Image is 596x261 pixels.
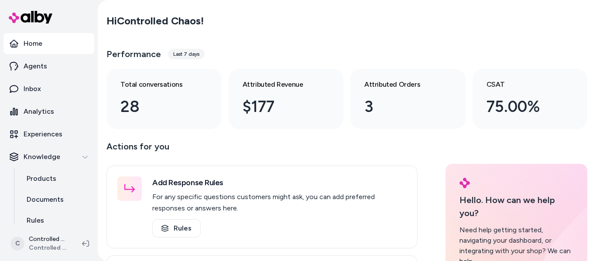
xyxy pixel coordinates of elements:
p: Actions for you [106,139,418,160]
a: Documents [18,189,94,210]
div: 3 [364,95,438,119]
div: Last 7 days [168,49,205,59]
div: 75.00% [486,95,560,119]
div: $177 [243,95,316,119]
img: alby Logo [459,178,470,188]
span: Controlled Chaos [29,244,68,252]
a: Agents [3,56,94,77]
a: Total conversations 28 [106,69,222,129]
p: Documents [27,194,64,205]
h3: Attributed Revenue [243,79,316,90]
p: Agents [24,61,47,71]
h3: Performance [106,48,161,60]
h2: Hi Controlled Chaos ! [106,14,204,27]
p: Home [24,38,42,49]
p: Analytics [24,106,54,117]
a: Rules [152,219,201,237]
a: Home [3,33,94,54]
p: For any specific questions customers might ask, you can add preferred responses or answers here. [152,191,407,214]
h3: Total conversations [120,79,194,90]
a: CSAT 75.00% [473,69,588,129]
p: Controlled Chaos Shopify [29,235,68,244]
a: Products [18,168,94,189]
button: CControlled Chaos ShopifyControlled Chaos [5,230,75,258]
img: alby Logo [9,11,52,24]
p: Knowledge [24,152,60,162]
h3: Attributed Orders [364,79,438,90]
p: Experiences [24,129,62,139]
a: Experiences [3,124,94,145]
div: 28 [120,95,194,119]
h3: Add Response Rules [152,176,407,189]
a: Rules [18,210,94,231]
a: Attributed Orders 3 [350,69,466,129]
p: Inbox [24,84,41,94]
a: Attributed Revenue $177 [229,69,344,129]
a: Analytics [3,101,94,122]
p: Products [27,173,56,184]
p: Hello. How can we help you? [459,193,573,220]
h3: CSAT [486,79,560,90]
span: C [10,237,24,251]
p: Rules [27,215,44,226]
button: Knowledge [3,146,94,167]
a: Inbox [3,78,94,99]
